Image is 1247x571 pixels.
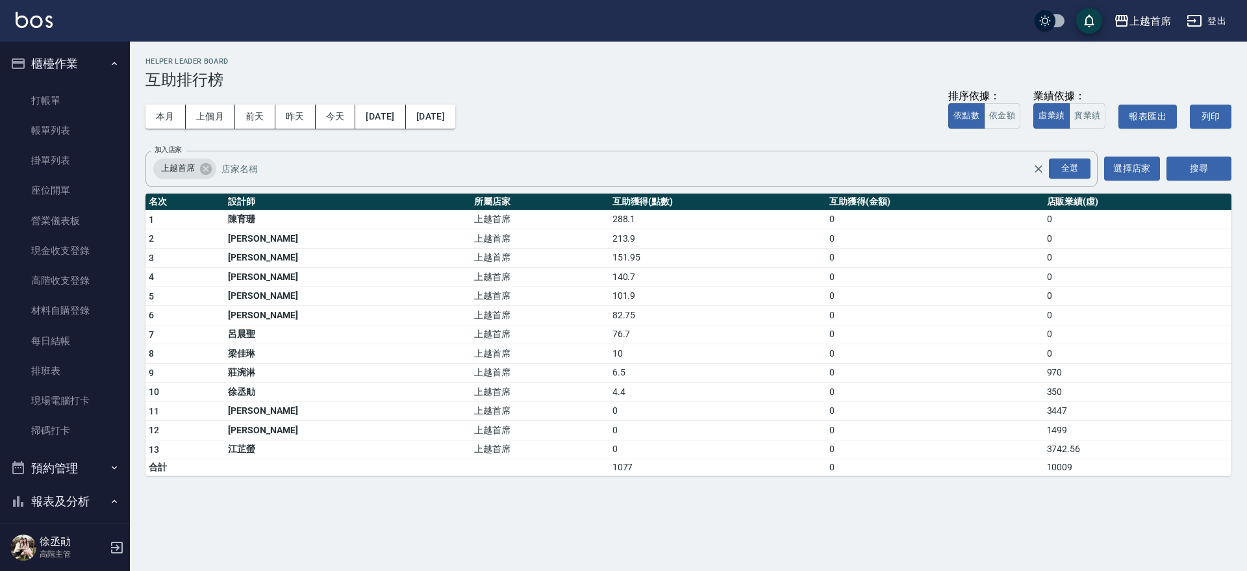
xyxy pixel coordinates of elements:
button: 今天 [316,105,356,129]
td: 1077 [609,459,826,476]
a: 每日結帳 [5,326,125,356]
table: a dense table [145,194,1231,477]
td: 上越首席 [471,248,609,268]
td: 0 [826,344,1043,364]
td: 上越首席 [471,268,609,287]
td: 0 [609,421,826,440]
td: 0 [609,440,826,459]
th: 店販業績(虛) [1044,194,1231,210]
td: [PERSON_NAME] [225,421,471,440]
span: 7 [149,329,154,340]
button: 選擇店家 [1104,157,1160,181]
td: 0 [826,401,1043,421]
button: 預約管理 [5,451,125,485]
td: 10 [609,344,826,364]
td: 151.95 [609,248,826,268]
td: 0 [826,440,1043,459]
div: 排序依據： [948,90,1020,103]
td: 呂晨聖 [225,325,471,344]
td: 0 [826,229,1043,249]
input: 店家名稱 [218,157,1055,180]
span: 9 [149,368,154,378]
td: 10009 [1044,459,1231,476]
p: 高階主管 [40,548,106,560]
span: 4 [149,272,154,282]
td: 0 [826,325,1043,344]
div: 全選 [1049,159,1090,179]
td: 上越首席 [471,363,609,383]
td: 上越首席 [471,421,609,440]
span: 3 [149,253,154,263]
td: 合計 [145,459,225,476]
td: [PERSON_NAME] [225,401,471,421]
td: 0 [826,268,1043,287]
h2: Helper Leader Board [145,57,1231,66]
td: 上越首席 [471,306,609,325]
button: 上個月 [186,105,235,129]
td: 上越首席 [471,440,609,459]
span: 8 [149,348,154,359]
button: 登出 [1181,9,1231,33]
td: 0 [826,383,1043,402]
button: [DATE] [406,105,455,129]
a: 營業儀表板 [5,206,125,236]
button: save [1076,8,1102,34]
a: 帳單列表 [5,116,125,146]
a: 現金收支登錄 [5,236,125,266]
td: [PERSON_NAME] [225,286,471,306]
span: 10 [149,387,160,397]
span: 5 [149,291,154,301]
td: 0 [1044,248,1231,268]
td: 3447 [1044,401,1231,421]
td: 上越首席 [471,401,609,421]
span: 11 [149,406,160,416]
td: 350 [1044,383,1231,402]
span: 6 [149,310,154,320]
button: 櫃檯作業 [5,47,125,81]
th: 所屬店家 [471,194,609,210]
td: 101.9 [609,286,826,306]
td: 213.9 [609,229,826,249]
td: 上越首席 [471,286,609,306]
span: 1 [149,214,154,225]
th: 互助獲得(點數) [609,194,826,210]
td: 莊涴淋 [225,363,471,383]
span: 13 [149,444,160,455]
button: 報表匯出 [1118,105,1177,129]
td: 4.4 [609,383,826,402]
td: 0 [826,306,1043,325]
span: 上越首席 [153,162,203,175]
a: 現場電腦打卡 [5,386,125,416]
td: 0 [1044,306,1231,325]
td: 6.5 [609,363,826,383]
td: 0 [1044,325,1231,344]
span: 12 [149,425,160,435]
button: 依金額 [984,103,1020,129]
div: 業績依據： [1033,90,1105,103]
td: 上越首席 [471,344,609,364]
td: 0 [1044,268,1231,287]
td: 140.7 [609,268,826,287]
button: 列印 [1190,105,1231,129]
td: 上越首席 [471,325,609,344]
th: 設計師 [225,194,471,210]
td: [PERSON_NAME] [225,248,471,268]
button: 實業績 [1069,103,1105,129]
span: 2 [149,233,154,244]
a: 座位開單 [5,175,125,205]
td: 0 [826,459,1043,476]
div: 上越首席 [1129,13,1171,29]
td: 0 [1044,229,1231,249]
button: Clear [1029,160,1048,178]
td: 76.7 [609,325,826,344]
th: 互助獲得(金額) [826,194,1043,210]
td: 3742.56 [1044,440,1231,459]
button: 本月 [145,105,186,129]
button: 上越首席 [1109,8,1176,34]
td: 上越首席 [471,210,609,229]
td: 0 [1044,210,1231,229]
h5: 徐丞勛 [40,535,106,548]
td: 0 [1044,344,1231,364]
td: 0 [826,421,1043,440]
td: 970 [1044,363,1231,383]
